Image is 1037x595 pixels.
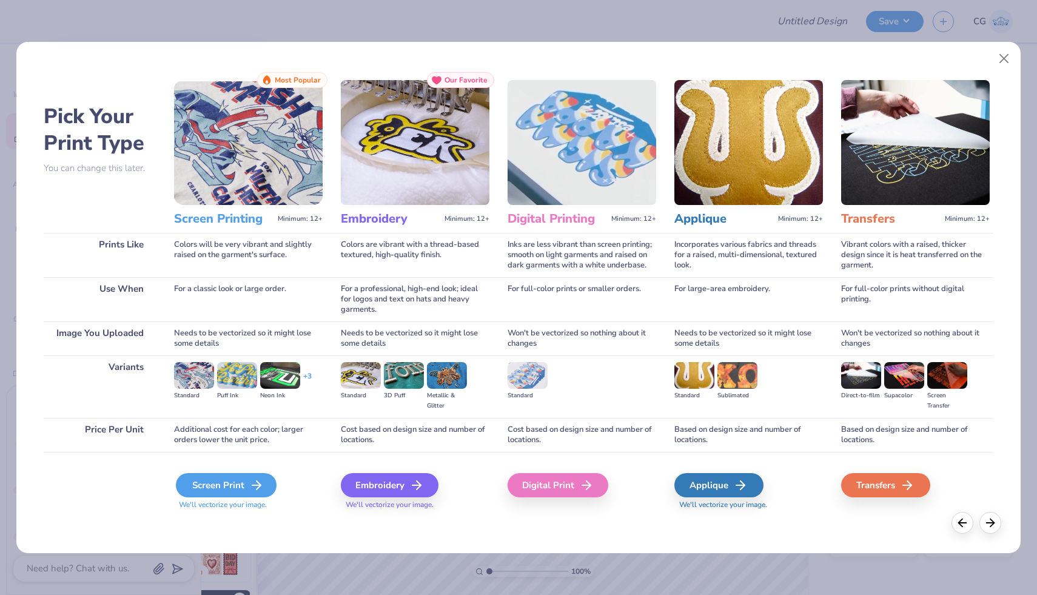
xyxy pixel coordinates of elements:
div: Colors will be very vibrant and slightly raised on the garment's surface. [174,233,323,277]
img: Digital Printing [508,80,656,205]
img: Applique [674,80,823,205]
span: Minimum: 12+ [278,215,323,223]
div: For a professional, high-end look; ideal for logos and text on hats and heavy garments. [341,277,489,321]
div: For large-area embroidery. [674,277,823,321]
div: Cost based on design size and number of locations. [341,418,489,452]
div: Needs to be vectorized so it might lose some details [174,321,323,355]
div: Sublimated [717,391,757,401]
div: Supacolor [884,391,924,401]
img: Transfers [841,80,990,205]
div: Cost based on design size and number of locations. [508,418,656,452]
img: Standard [341,362,381,389]
div: Prints Like [44,233,156,277]
img: Screen Printing [174,80,323,205]
div: Standard [174,391,214,401]
div: Won't be vectorized so nothing about it changes [508,321,656,355]
div: Price Per Unit [44,418,156,452]
img: 3D Puff [384,362,424,389]
img: Screen Transfer [927,362,967,389]
div: Direct-to-film [841,391,881,401]
div: Additional cost for each color; larger orders lower the unit price. [174,418,323,452]
div: 3D Puff [384,391,424,401]
div: Based on design size and number of locations. [674,418,823,452]
span: We'll vectorize your image. [174,500,323,510]
div: Puff Ink [217,391,257,401]
img: Neon Ink [260,362,300,389]
img: Supacolor [884,362,924,389]
div: Applique [674,473,763,497]
div: Use When [44,277,156,321]
span: Minimum: 12+ [611,215,656,223]
div: For a classic look or large order. [174,277,323,321]
div: Won't be vectorized so nothing about it changes [841,321,990,355]
div: Neon Ink [260,391,300,401]
h3: Embroidery [341,211,440,227]
div: Standard [508,391,548,401]
h2: Pick Your Print Type [44,103,156,156]
h3: Screen Printing [174,211,273,227]
div: Screen Print [176,473,277,497]
p: You can change this later. [44,163,156,173]
div: Embroidery [341,473,438,497]
span: Minimum: 12+ [945,215,990,223]
div: Needs to be vectorized so it might lose some details [674,321,823,355]
div: Colors are vibrant with a thread-based textured, high-quality finish. [341,233,489,277]
div: Vibrant colors with a raised, thicker design since it is heat transferred on the garment. [841,233,990,277]
div: For full-color prints or smaller orders. [508,277,656,321]
div: Screen Transfer [927,391,967,411]
div: Variants [44,355,156,418]
img: Sublimated [717,362,757,389]
div: Inks are less vibrant than screen printing; smooth on light garments and raised on dark garments ... [508,233,656,277]
span: We'll vectorize your image. [341,500,489,510]
img: Standard [674,362,714,389]
div: Standard [341,391,381,401]
div: Standard [674,391,714,401]
span: Most Popular [275,76,321,84]
div: Metallic & Glitter [427,391,467,411]
span: Minimum: 12+ [445,215,489,223]
h3: Applique [674,211,773,227]
div: For full-color prints without digital printing. [841,277,990,321]
img: Standard [174,362,214,389]
span: Our Favorite [445,76,488,84]
img: Embroidery [341,80,489,205]
div: Incorporates various fabrics and threads for a raised, multi-dimensional, textured look. [674,233,823,277]
img: Puff Ink [217,362,257,389]
div: Transfers [841,473,930,497]
span: Minimum: 12+ [778,215,823,223]
div: Needs to be vectorized so it might lose some details [341,321,489,355]
img: Direct-to-film [841,362,881,389]
h3: Digital Printing [508,211,606,227]
img: Metallic & Glitter [427,362,467,389]
div: + 3 [303,371,312,392]
span: We'll vectorize your image. [674,500,823,510]
div: Digital Print [508,473,608,497]
h3: Transfers [841,211,940,227]
button: Close [993,47,1016,70]
div: Image You Uploaded [44,321,156,355]
div: Based on design size and number of locations. [841,418,990,452]
img: Standard [508,362,548,389]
